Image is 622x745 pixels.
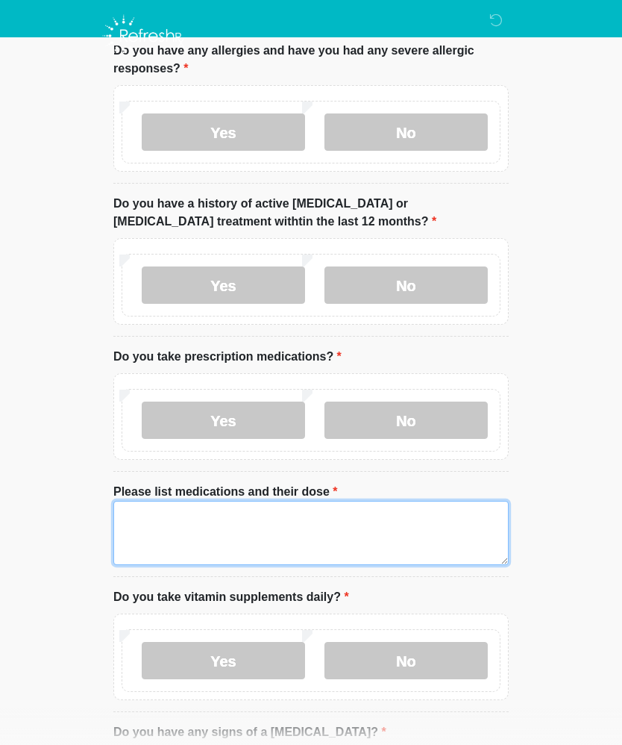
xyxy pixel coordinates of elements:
label: Yes [142,266,305,304]
label: Do you take vitamin supplements daily? [113,588,349,606]
label: No [324,113,488,151]
label: Do you have any signs of a [MEDICAL_DATA]? [113,723,386,741]
label: Please list medications and their dose [113,483,338,501]
label: Yes [142,402,305,439]
label: Do you take prescription medications? [113,348,342,366]
label: Do you have a history of active [MEDICAL_DATA] or [MEDICAL_DATA] treatment withtin the last 12 mo... [113,195,509,231]
label: Yes [142,113,305,151]
label: Yes [142,642,305,679]
label: No [324,266,488,304]
img: Refresh RX Logo [98,11,189,60]
label: No [324,642,488,679]
label: No [324,402,488,439]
